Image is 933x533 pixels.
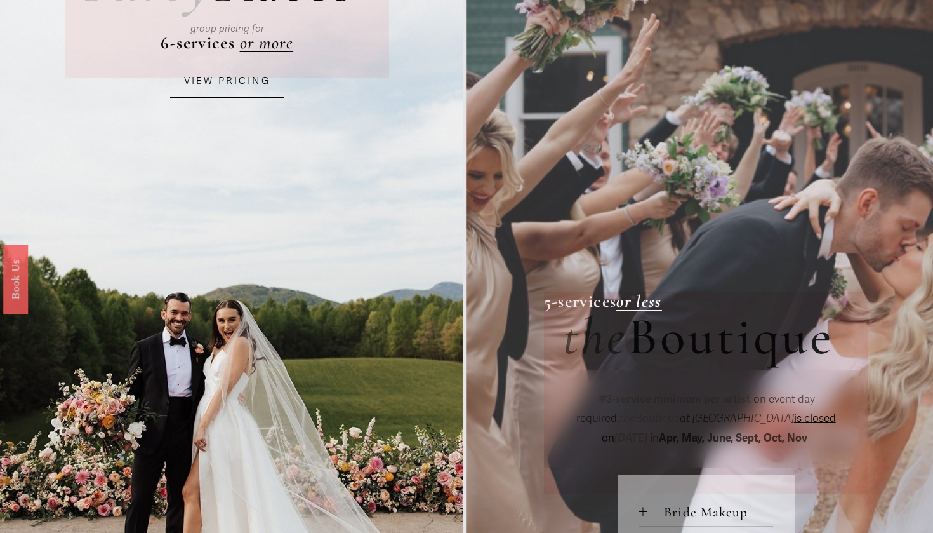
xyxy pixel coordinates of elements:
strong: 3-service minimum per artist [606,393,751,406]
span: is closed [794,412,836,425]
strong: 6-services [161,32,235,53]
span: Boutique [628,305,835,368]
strong: Apr, May, June, Sept, Oct, Nov [659,431,807,445]
em: at [GEOGRAPHIC_DATA] [680,412,794,425]
em: the [563,305,627,368]
p: on [563,390,849,449]
em: [DATE] [614,431,647,445]
button: Bride Makeup [639,496,773,526]
em: group pricing for [190,23,264,34]
a: or less [616,291,662,312]
span: Boutique [619,412,680,425]
em: the [619,412,635,425]
span: in [647,431,810,445]
a: VIEW PRICING [170,64,284,98]
em: ✽ [597,393,606,406]
a: Book Us [3,244,28,313]
span: Bride Makeup [647,504,773,520]
a: or more [240,32,294,53]
strong: 5-services [544,291,617,312]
